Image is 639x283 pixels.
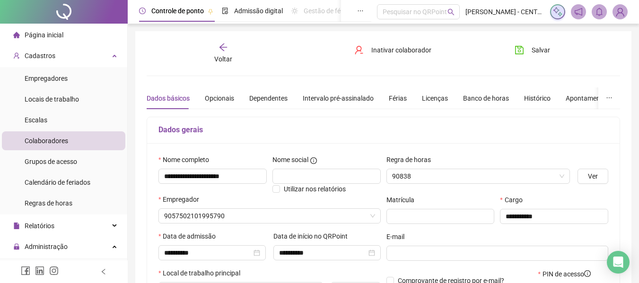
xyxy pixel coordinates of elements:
span: Voltar [214,55,232,63]
span: user-add [13,52,20,59]
span: pushpin [208,9,213,14]
span: home [13,32,20,38]
span: save [515,45,524,55]
button: ellipsis [598,87,620,109]
span: info-circle [310,157,317,164]
span: file [13,223,20,229]
div: Licenças [422,93,448,103]
span: info-circle [584,270,591,277]
h5: Dados gerais [158,124,608,136]
div: Intervalo pré-assinalado [303,93,374,103]
span: instagram [49,266,59,275]
span: notification [574,8,583,16]
div: Dependentes [249,93,288,103]
div: Apontamentos [566,93,610,103]
button: Inativar colaborador [347,43,438,58]
span: user-delete [354,45,364,55]
span: sun [291,8,298,14]
img: sparkle-icon.fc2bf0ac1784a2077858766a79e2daf3.svg [552,7,563,17]
span: clock-circle [139,8,146,14]
span: facebook [21,266,30,275]
span: 9057502101995790 [164,209,375,223]
span: Grupos de acesso [25,158,77,165]
span: left [100,268,107,275]
button: Salvar [508,43,557,58]
span: [PERSON_NAME] - CENTRO VETERINARIO 4 PATAS LTDA [465,7,544,17]
img: 91132 [613,5,627,19]
span: linkedin [35,266,44,275]
span: Administração [25,243,68,250]
div: Férias [389,93,407,103]
span: Página inicial [25,31,63,39]
span: lock [13,243,20,250]
span: Salvar [532,45,550,55]
span: Regras de horas [25,199,72,207]
span: Utilizar nos relatórios [284,185,346,193]
div: Open Intercom Messenger [607,251,630,274]
span: Empregadores [25,75,68,82]
label: Local de trabalho principal [158,268,246,278]
span: Locais de trabalho [25,95,79,103]
span: Ver [588,171,598,181]
div: Histórico [524,93,551,103]
span: 90838 [392,169,565,183]
label: Regra de horas [386,154,437,165]
span: Colaboradores [25,137,68,145]
span: Relatórios [25,222,54,230]
span: arrow-left [219,43,228,52]
span: PIN de acesso [543,269,591,279]
span: Calendário de feriados [25,179,90,186]
span: file-done [222,8,228,14]
label: Cargo [500,195,528,205]
label: Data de início no QRPoint [273,231,354,241]
span: ellipsis [606,94,613,101]
div: Opcionais [205,93,234,103]
label: Empregador [158,194,205,205]
div: Banco de horas [463,93,509,103]
span: Controle de ponto [151,7,204,15]
span: ellipsis [357,8,364,14]
span: bell [595,8,604,16]
span: Gestão de férias [304,7,351,15]
span: Escalas [25,116,47,124]
label: Data de admissão [158,231,222,241]
label: Matrícula [386,195,420,205]
span: Cadastros [25,52,55,60]
span: Nome social [272,154,308,165]
span: Admissão digital [234,7,283,15]
button: Ver [578,169,608,184]
span: Inativar colaborador [371,45,431,55]
label: Nome completo [158,154,215,165]
label: E-mail [386,232,411,242]
span: search [447,9,455,16]
div: Dados básicos [147,93,190,103]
